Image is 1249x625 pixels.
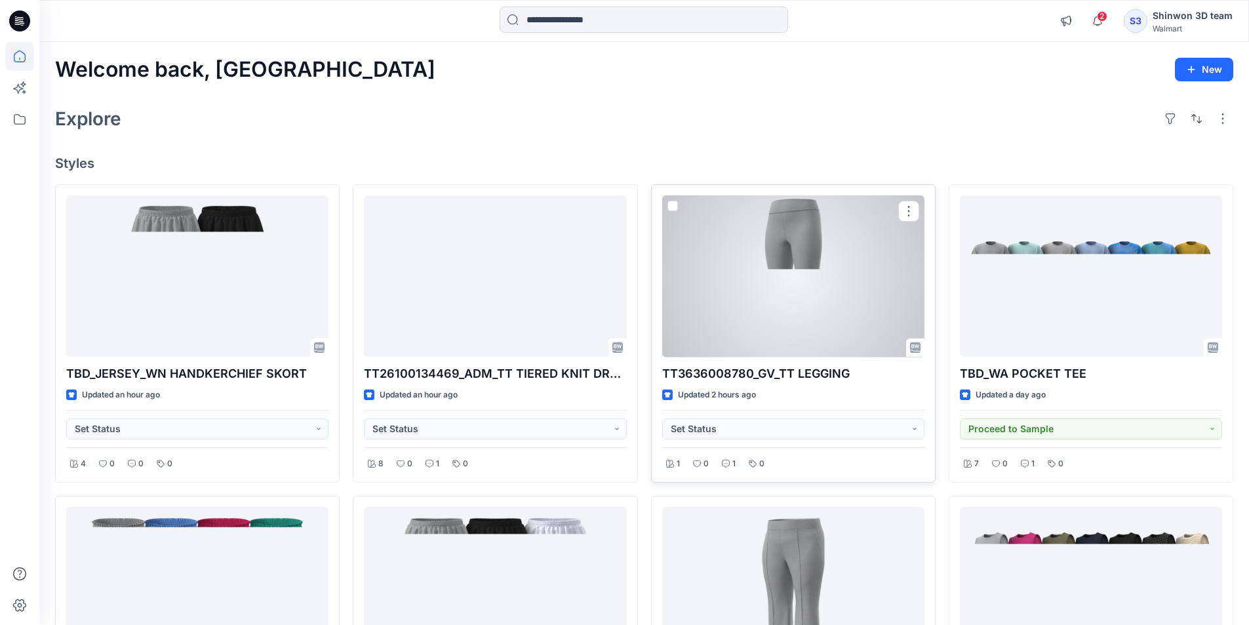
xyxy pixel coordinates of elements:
p: 0 [407,457,412,471]
p: 4 [81,457,86,471]
div: Shinwon 3D team [1153,8,1233,24]
a: TT3636008780_GV_TT LEGGING [662,195,924,357]
h2: Welcome back, [GEOGRAPHIC_DATA] [55,58,435,82]
p: 1 [1031,457,1035,471]
p: 0 [167,457,172,471]
p: Updated an hour ago [82,388,160,402]
p: TBD_WA POCKET TEE [960,365,1222,383]
p: 0 [1002,457,1008,471]
p: Updated 2 hours ago [678,388,756,402]
p: 1 [732,457,736,471]
button: New [1175,58,1233,81]
a: TT26100134469_ADM_TT TIERED KNIT DRESS [364,195,626,357]
p: Updated a day ago [976,388,1046,402]
p: 1 [677,457,680,471]
p: 1 [436,457,439,471]
p: 0 [463,457,468,471]
a: TBD_WA POCKET TEE [960,195,1222,357]
p: TT3636008780_GV_TT LEGGING [662,365,924,383]
p: 7 [974,457,979,471]
p: 8 [378,457,384,471]
p: 0 [109,457,115,471]
a: TBD_JERSEY_WN HANDKERCHIEF SKORT [66,195,328,357]
p: Updated an hour ago [380,388,458,402]
div: Walmart [1153,24,1233,33]
h4: Styles [55,155,1233,171]
div: S3 [1124,9,1147,33]
p: 0 [759,457,764,471]
p: TT26100134469_ADM_TT TIERED KNIT DRESS [364,365,626,383]
p: 0 [1058,457,1063,471]
p: TBD_JERSEY_WN HANDKERCHIEF SKORT [66,365,328,383]
p: 0 [704,457,709,471]
h2: Explore [55,108,121,129]
span: 2 [1097,11,1107,22]
p: 0 [138,457,144,471]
